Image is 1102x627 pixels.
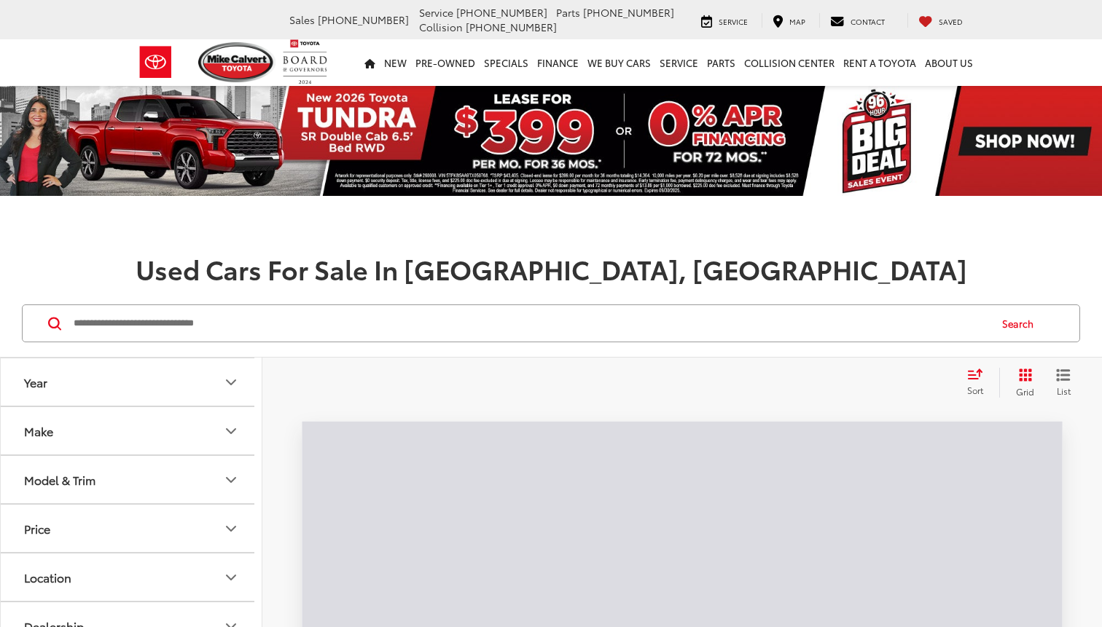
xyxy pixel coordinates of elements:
[921,39,977,86] a: About Us
[1,407,263,454] button: MakeMake
[24,375,47,389] div: Year
[1,553,263,601] button: LocationLocation
[762,13,816,28] a: Map
[289,12,315,27] span: Sales
[1016,385,1034,398] span: Grid
[198,42,275,82] img: Mike Calvert Toyota
[419,5,453,20] span: Service
[480,39,533,86] a: Specials
[839,39,921,86] a: Rent a Toyota
[1045,368,1082,397] button: List View
[960,368,999,397] button: Select sort value
[380,39,411,86] a: New
[907,13,974,28] a: My Saved Vehicles
[556,5,580,20] span: Parts
[222,520,240,537] div: Price
[703,39,740,86] a: Parts
[24,570,71,584] div: Location
[1,358,263,406] button: YearYear
[999,368,1045,397] button: Grid View
[1,456,263,503] button: Model & TrimModel & Trim
[222,569,240,586] div: Location
[128,39,183,86] img: Toyota
[533,39,583,86] a: Finance
[819,13,896,28] a: Contact
[411,39,480,86] a: Pre-Owned
[967,384,983,396] span: Sort
[1,505,263,552] button: PricePrice
[1056,385,1071,397] span: List
[24,473,95,486] div: Model & Trim
[988,305,1055,342] button: Search
[939,16,963,27] span: Saved
[419,20,463,34] span: Collision
[318,12,409,27] span: [PHONE_NUMBER]
[789,16,805,27] span: Map
[222,471,240,489] div: Model & Trim
[583,5,674,20] span: [PHONE_NUMBER]
[24,521,50,535] div: Price
[655,39,703,86] a: Service
[72,306,988,341] input: Search by Make, Model, or Keyword
[583,39,655,86] a: WE BUY CARS
[222,374,240,391] div: Year
[690,13,759,28] a: Service
[851,16,885,27] span: Contact
[222,422,240,440] div: Make
[719,16,748,27] span: Service
[360,39,380,86] a: Home
[456,5,547,20] span: [PHONE_NUMBER]
[740,39,839,86] a: Collision Center
[24,424,53,438] div: Make
[466,20,557,34] span: [PHONE_NUMBER]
